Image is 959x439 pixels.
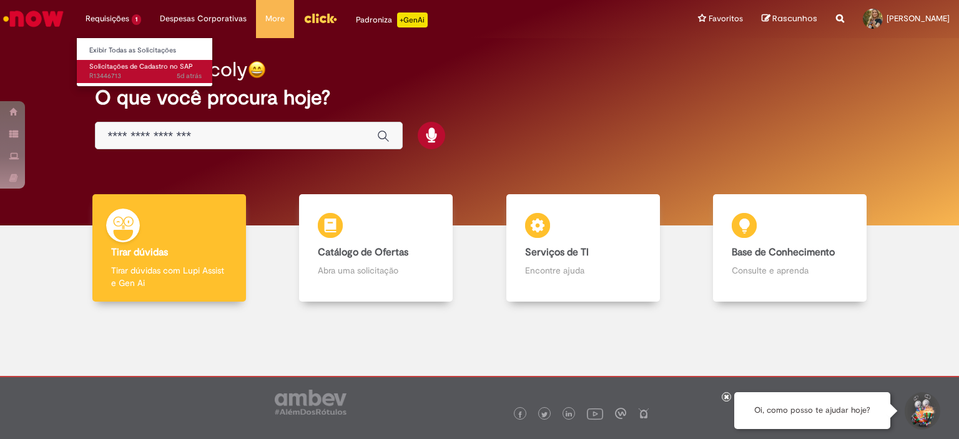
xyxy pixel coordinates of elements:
a: Rascunhos [762,13,817,25]
p: Tirar dúvidas com Lupi Assist e Gen Ai [111,264,227,289]
span: More [265,12,285,25]
p: Consulte e aprenda [732,264,848,277]
a: Catálogo de Ofertas Abra uma solicitação [273,194,480,302]
img: happy-face.png [248,61,266,79]
div: Padroniza [356,12,428,27]
img: logo_footer_youtube.png [587,405,603,422]
b: Tirar dúvidas [111,246,168,259]
span: Solicitações de Cadastro no SAP [89,62,193,71]
img: logo_footer_ambev_rotulo_gray.png [275,390,347,415]
span: Requisições [86,12,129,25]
span: 1 [132,14,141,25]
p: Encontre ajuda [525,264,641,277]
p: +GenAi [397,12,428,27]
span: Despesas Corporativas [160,12,247,25]
h2: O que você procura hoje? [95,87,865,109]
a: Tirar dúvidas Tirar dúvidas com Lupi Assist e Gen Ai [66,194,273,302]
img: logo_footer_linkedin.png [566,411,572,418]
img: logo_footer_facebook.png [517,412,523,418]
p: Abra uma solicitação [318,264,434,277]
span: Favoritos [709,12,743,25]
ul: Requisições [76,37,213,87]
img: click_logo_yellow_360x200.png [303,9,337,27]
a: Aberto R13446713 : Solicitações de Cadastro no SAP [77,60,214,83]
time: 26/08/2025 08:38:17 [177,71,202,81]
div: Oi, como posso te ajudar hoje? [734,392,890,429]
a: Base de Conhecimento Consulte e aprenda [687,194,894,302]
img: logo_footer_workplace.png [615,408,626,419]
img: logo_footer_twitter.png [541,412,548,418]
b: Serviços de TI [525,246,589,259]
a: Serviços de TI Encontre ajuda [479,194,687,302]
span: R13446713 [89,71,202,81]
b: Base de Conhecimento [732,246,835,259]
button: Iniciar Conversa de Suporte [903,392,940,430]
a: Exibir Todas as Solicitações [77,44,214,57]
b: Catálogo de Ofertas [318,246,408,259]
img: ServiceNow [1,6,66,31]
img: logo_footer_naosei.png [638,408,649,419]
span: Rascunhos [772,12,817,24]
span: 5d atrás [177,71,202,81]
span: [PERSON_NAME] [887,13,950,24]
